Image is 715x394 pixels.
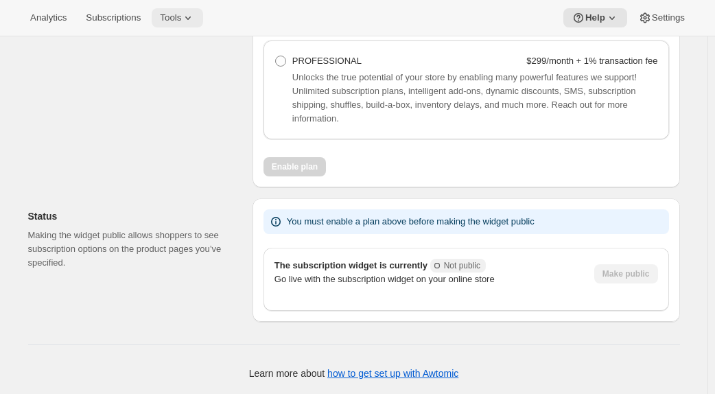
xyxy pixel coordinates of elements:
strong: $299/month + 1% transaction fee [526,56,657,66]
span: Not public [444,260,480,271]
p: Go live with the subscription widget on your online store [274,273,583,286]
h2: Status [28,209,231,223]
button: Tools [152,8,203,27]
button: Subscriptions [78,8,149,27]
span: Settings [652,12,685,23]
button: Settings [630,8,693,27]
span: Help [585,12,605,23]
span: Tools [160,12,181,23]
p: Learn more about [249,367,459,380]
span: Analytics [30,12,67,23]
a: how to get set up with Awtomic [327,368,458,379]
span: PROFESSIONAL [292,56,362,66]
p: Making the widget public allows shoppers to see subscription options on the product pages you’ve ... [28,229,231,270]
span: The subscription widget is currently [274,260,486,270]
p: You must enable a plan above before making the widget public [287,215,535,229]
button: Help [563,8,627,27]
span: Unlocks the true potential of your store by enabling many powerful features we support! Unlimited... [292,72,637,124]
span: Subscriptions [86,12,141,23]
button: Analytics [22,8,75,27]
